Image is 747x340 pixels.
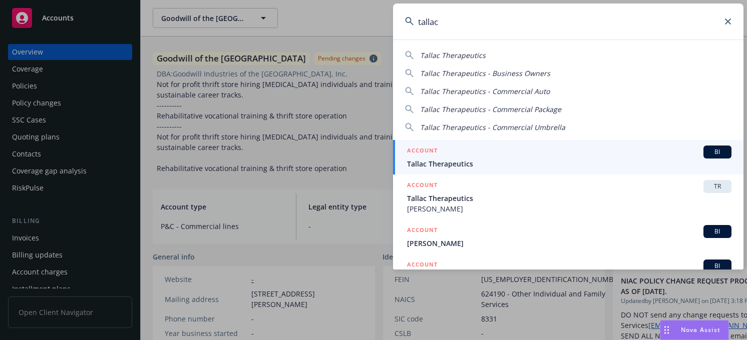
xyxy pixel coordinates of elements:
span: BI [707,227,727,236]
h5: ACCOUNT [407,145,438,157]
span: Tallac Therapeutics - Commercial Auto [420,86,550,96]
button: Nova Assist [660,320,729,340]
span: Tallac Therapeutics - Commercial Umbrella [420,122,565,132]
span: Tallac Therapeutics - Business Owners [420,68,550,78]
a: ACCOUNTBI [393,254,743,288]
span: BI [707,261,727,270]
span: Nova Assist [681,325,720,334]
span: Tallac Therapeutics [407,158,731,169]
span: BI [707,147,727,156]
span: Tallac Therapeutics [407,193,731,203]
h5: ACCOUNT [407,225,438,237]
span: TR [707,182,727,191]
span: Tallac Therapeutics - Commercial Package [420,104,561,114]
a: ACCOUNTTRTallac Therapeutics[PERSON_NAME] [393,174,743,219]
span: [PERSON_NAME] [407,238,731,248]
h5: ACCOUNT [407,259,438,271]
a: ACCOUNTBITallac Therapeutics [393,140,743,174]
h5: ACCOUNT [407,180,438,192]
span: [PERSON_NAME] [407,203,731,214]
span: Tallac Therapeutics [420,50,486,60]
input: Search... [393,3,743,39]
a: ACCOUNTBI[PERSON_NAME] [393,219,743,254]
div: Drag to move [660,320,673,339]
